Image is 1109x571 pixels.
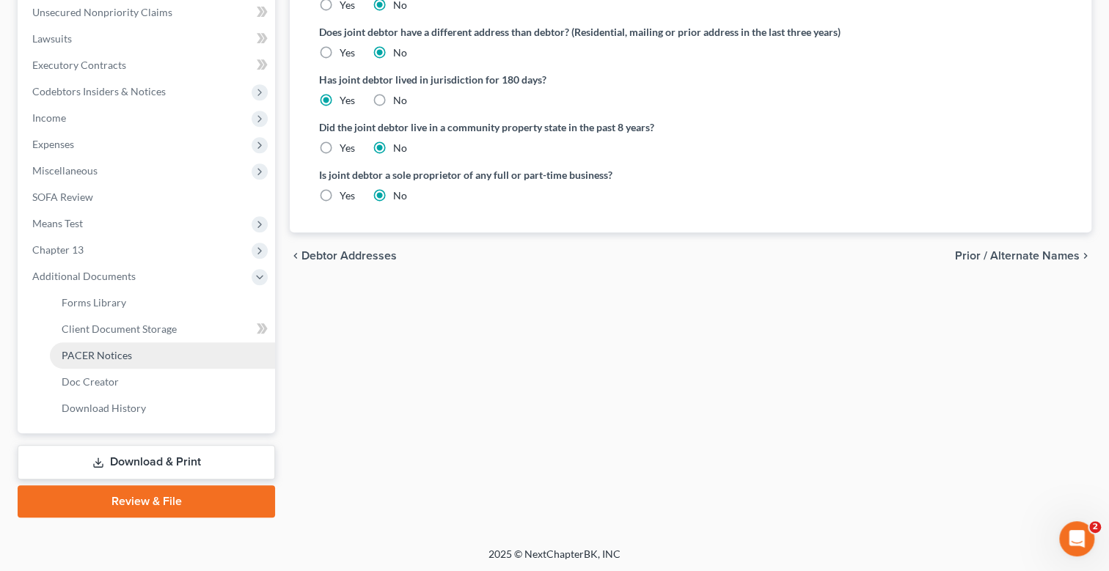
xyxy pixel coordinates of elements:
[955,250,1091,262] button: Prior / Alternate Names chevron_right
[340,45,355,60] label: Yes
[393,188,407,203] label: No
[32,32,72,45] span: Lawsuits
[340,141,355,155] label: Yes
[62,349,132,361] span: PACER Notices
[62,323,177,335] span: Client Document Storage
[50,316,275,342] a: Client Document Storage
[21,26,275,52] a: Lawsuits
[32,59,126,71] span: Executory Contracts
[32,191,93,203] span: SOFA Review
[340,93,355,108] label: Yes
[393,141,407,155] label: No
[32,111,66,124] span: Income
[393,93,407,108] label: No
[319,24,1062,40] label: Does joint debtor have a different address than debtor? (Residential, mailing or prior address in...
[319,72,1062,87] label: Has joint debtor lived in jurisdiction for 180 days?
[32,217,83,229] span: Means Test
[32,164,98,177] span: Miscellaneous
[393,45,407,60] label: No
[32,85,166,97] span: Codebtors Insiders & Notices
[340,188,355,203] label: Yes
[50,342,275,369] a: PACER Notices
[32,138,74,150] span: Expenses
[1059,521,1094,556] iframe: Intercom live chat
[50,395,275,421] a: Download History
[32,6,172,18] span: Unsecured Nonpriority Claims
[32,243,84,256] span: Chapter 13
[62,375,119,388] span: Doc Creator
[18,485,275,517] a: Review & File
[1089,521,1101,533] span: 2
[62,402,146,414] span: Download History
[18,445,275,479] a: Download & Print
[955,250,1080,262] span: Prior / Alternate Names
[62,296,126,309] span: Forms Library
[290,250,397,262] button: chevron_left Debtor Addresses
[290,250,301,262] i: chevron_left
[1080,250,1091,262] i: chevron_right
[50,290,275,316] a: Forms Library
[319,167,684,183] label: Is joint debtor a sole proprietor of any full or part-time business?
[319,119,1062,135] label: Did the joint debtor live in a community property state in the past 8 years?
[50,369,275,395] a: Doc Creator
[21,184,275,210] a: SOFA Review
[301,250,397,262] span: Debtor Addresses
[32,270,136,282] span: Additional Documents
[21,52,275,78] a: Executory Contracts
